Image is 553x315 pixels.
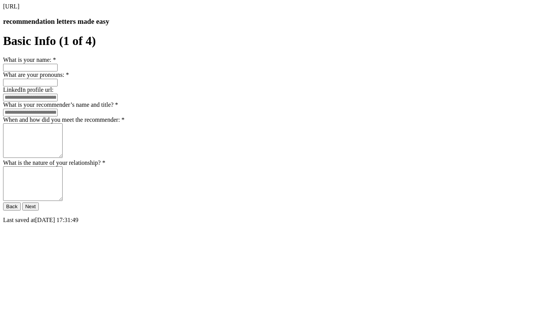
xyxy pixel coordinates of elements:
[3,159,105,166] label: What is the nature of your relationship?
[3,71,69,78] label: What are your pronouns:
[3,56,56,63] label: What is your name:
[3,217,550,224] p: Last saved at [DATE] 17:31:49
[3,17,550,26] h3: recommendation letters made easy
[3,116,124,123] label: When and how did you meet the recommender:
[22,202,39,211] button: Next
[3,86,54,93] label: LinkedIn profile url:
[3,202,21,211] button: Back
[3,3,20,10] span: [URL]
[3,34,550,48] h1: Basic Info (1 of 4)
[3,101,118,108] label: What is your recommender’s name and title?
